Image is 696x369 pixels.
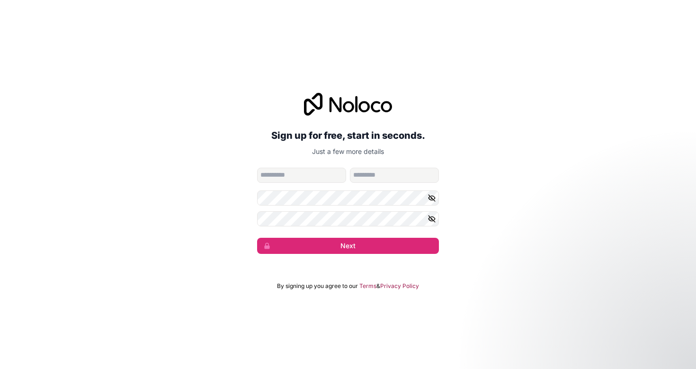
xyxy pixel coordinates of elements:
a: Privacy Policy [380,282,419,290]
a: Terms [359,282,376,290]
input: Password [257,190,439,206]
span: By signing up you agree to our [277,282,358,290]
iframe: Intercom notifications message [507,298,696,364]
input: given-name [257,168,346,183]
button: Next [257,238,439,254]
input: family-name [350,168,439,183]
input: Confirm password [257,211,439,226]
span: & [376,282,380,290]
p: Just a few more details [257,147,439,156]
h2: Sign up for free, start in seconds. [257,127,439,144]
